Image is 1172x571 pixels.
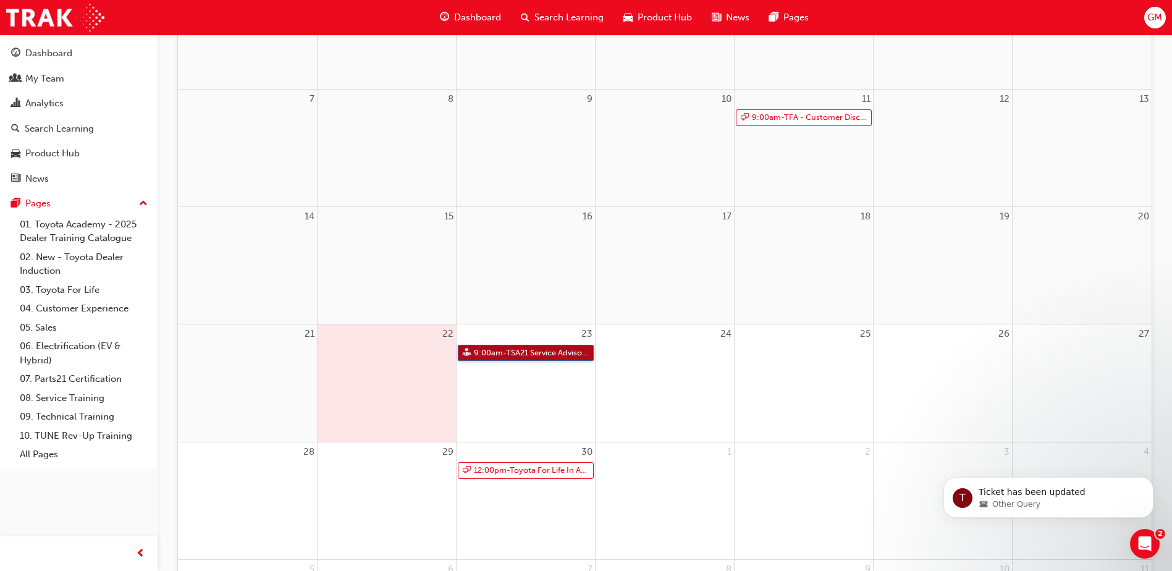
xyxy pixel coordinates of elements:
a: News [5,167,153,190]
a: September 9, 2025 [584,90,595,109]
a: 06. Electrification (EV & Hybrid) [15,337,153,370]
a: September 26, 2025 [996,324,1012,344]
span: search-icon [11,124,20,135]
span: prev-icon [136,546,145,562]
div: Pages [25,197,51,211]
td: September 12, 2025 [874,89,1013,206]
a: September 22, 2025 [440,324,456,344]
span: sessionType_ONLINE_URL-icon [741,110,749,125]
span: guage-icon [440,10,449,25]
span: car-icon [623,10,633,25]
td: September 18, 2025 [735,207,874,324]
a: September 27, 2025 [1136,324,1152,344]
span: 9:00am - TFA - Customer Discovery: Virtual Skill Building Course - EASTERN COAST [751,110,869,125]
td: September 17, 2025 [595,207,734,324]
a: September 28, 2025 [301,442,317,462]
td: October 2, 2025 [735,442,874,559]
td: September 11, 2025 [735,89,874,206]
a: 02. New - Toyota Dealer Induction [15,248,153,281]
span: pages-icon [11,198,20,209]
td: September 20, 2025 [1013,207,1152,324]
span: 12:00pm - Toyota For Life In Action - Virtual Classroom [473,463,591,478]
div: Analytics [25,96,64,111]
span: pages-icon [769,10,778,25]
td: September 25, 2025 [735,324,874,442]
div: News [25,172,49,186]
span: car-icon [11,148,20,159]
td: September 7, 2025 [178,89,317,206]
span: chart-icon [11,98,20,109]
span: Dashboard [454,11,501,25]
div: Dashboard [25,46,72,61]
td: October 3, 2025 [874,442,1013,559]
a: 01. Toyota Academy - 2025 Dealer Training Catalogue [15,215,153,248]
a: 07. Parts21 Certification [15,370,153,389]
a: September 10, 2025 [719,90,734,109]
a: search-iconSearch Learning [511,5,613,30]
a: Dashboard [5,42,153,65]
a: October 1, 2025 [725,442,734,462]
td: September 28, 2025 [178,442,317,559]
a: 03. Toyota For Life [15,281,153,300]
a: September 20, 2025 [1136,207,1152,226]
a: 08. Service Training [15,389,153,408]
a: September 16, 2025 [580,207,595,226]
span: up-icon [139,196,148,212]
a: September 29, 2025 [440,442,456,462]
a: September 12, 2025 [997,90,1012,109]
a: 09. Technical Training [15,407,153,426]
a: 04. Customer Experience [15,299,153,318]
a: All Pages [15,445,153,464]
span: guage-icon [11,48,20,59]
a: October 3, 2025 [1001,442,1012,462]
span: Product Hub [638,11,692,25]
a: 10. TUNE Rev-Up Training [15,426,153,446]
a: September 14, 2025 [302,207,317,226]
td: September 19, 2025 [874,207,1013,324]
a: Analytics [5,92,153,115]
span: news-icon [11,174,20,185]
td: September 22, 2025 [317,324,456,442]
a: September 18, 2025 [858,207,873,226]
a: September 24, 2025 [718,324,734,344]
a: 05. Sales [15,318,153,337]
a: October 2, 2025 [862,442,873,462]
td: October 4, 2025 [1013,442,1152,559]
span: Pages [783,11,809,25]
img: Trak [6,4,104,32]
a: pages-iconPages [759,5,819,30]
button: Pages [5,192,153,215]
td: September 23, 2025 [456,324,595,442]
a: September 30, 2025 [579,442,595,462]
a: September 25, 2025 [858,324,873,344]
td: September 24, 2025 [595,324,734,442]
a: My Team [5,67,153,90]
span: 2 [1155,529,1165,539]
a: Product Hub [5,142,153,165]
td: September 29, 2025 [317,442,456,559]
span: people-icon [11,74,20,85]
td: September 16, 2025 [456,207,595,324]
a: September 13, 2025 [1137,90,1152,109]
a: September 15, 2025 [442,207,456,226]
span: News [726,11,749,25]
div: Product Hub [25,146,80,161]
td: September 26, 2025 [874,324,1013,442]
td: September 9, 2025 [456,89,595,206]
a: September 8, 2025 [445,90,456,109]
a: October 4, 2025 [1141,442,1152,462]
a: September 19, 2025 [997,207,1012,226]
div: Search Learning [25,122,94,136]
td: September 14, 2025 [178,207,317,324]
a: September 11, 2025 [859,90,873,109]
button: GM [1144,7,1166,28]
a: September 23, 2025 [579,324,595,344]
span: GM [1147,11,1162,25]
a: car-iconProduct Hub [613,5,702,30]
